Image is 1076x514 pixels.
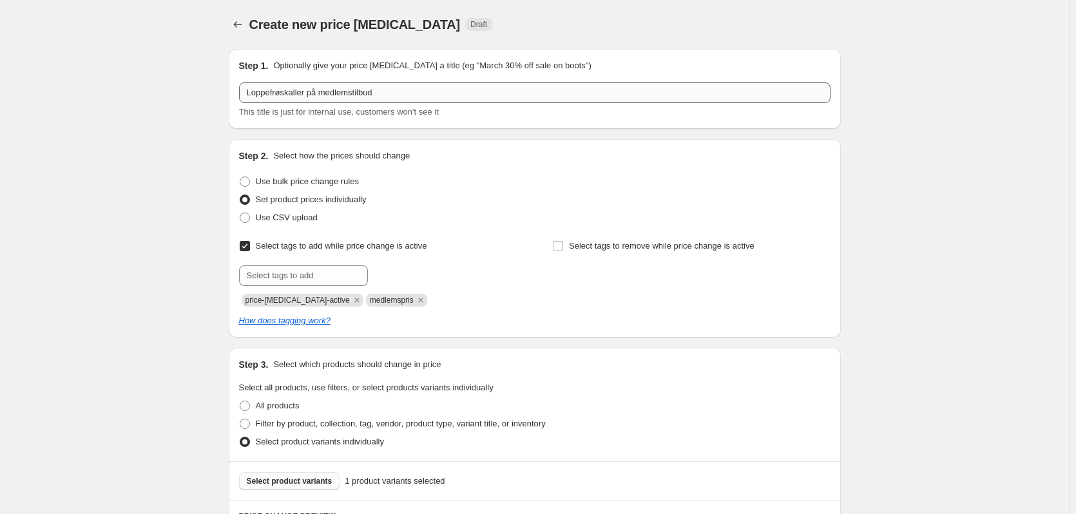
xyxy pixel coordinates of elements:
p: Select how the prices should change [273,149,410,162]
button: Select product variants [239,472,340,490]
input: 30% off holiday sale [239,82,831,103]
p: Optionally give your price [MEDICAL_DATA] a title (eg "March 30% off sale on boots") [273,59,591,72]
button: Remove medlemspris [415,294,427,306]
span: Select product variants individually [256,437,384,446]
span: Select product variants [247,476,332,486]
h2: Step 2. [239,149,269,162]
span: medlemspris [370,296,414,305]
span: Create new price [MEDICAL_DATA] [249,17,461,32]
span: Use bulk price change rules [256,176,359,186]
button: Remove price-change-job-active [351,294,363,306]
span: price-change-job-active [245,296,350,305]
p: Select which products should change in price [273,358,441,371]
h2: Step 1. [239,59,269,72]
span: Set product prices individually [256,195,367,204]
span: Use CSV upload [256,213,318,222]
input: Select tags to add [239,265,368,286]
span: Select tags to remove while price change is active [569,241,754,251]
button: Price change jobs [229,15,247,33]
h2: Step 3. [239,358,269,371]
span: Select tags to add while price change is active [256,241,427,251]
span: This title is just for internal use, customers won't see it [239,107,439,117]
span: Select all products, use filters, or select products variants individually [239,383,494,392]
span: Draft [470,19,487,30]
span: All products [256,401,300,410]
span: 1 product variants selected [345,475,445,488]
span: Filter by product, collection, tag, vendor, product type, variant title, or inventory [256,419,546,428]
a: How does tagging work? [239,316,331,325]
